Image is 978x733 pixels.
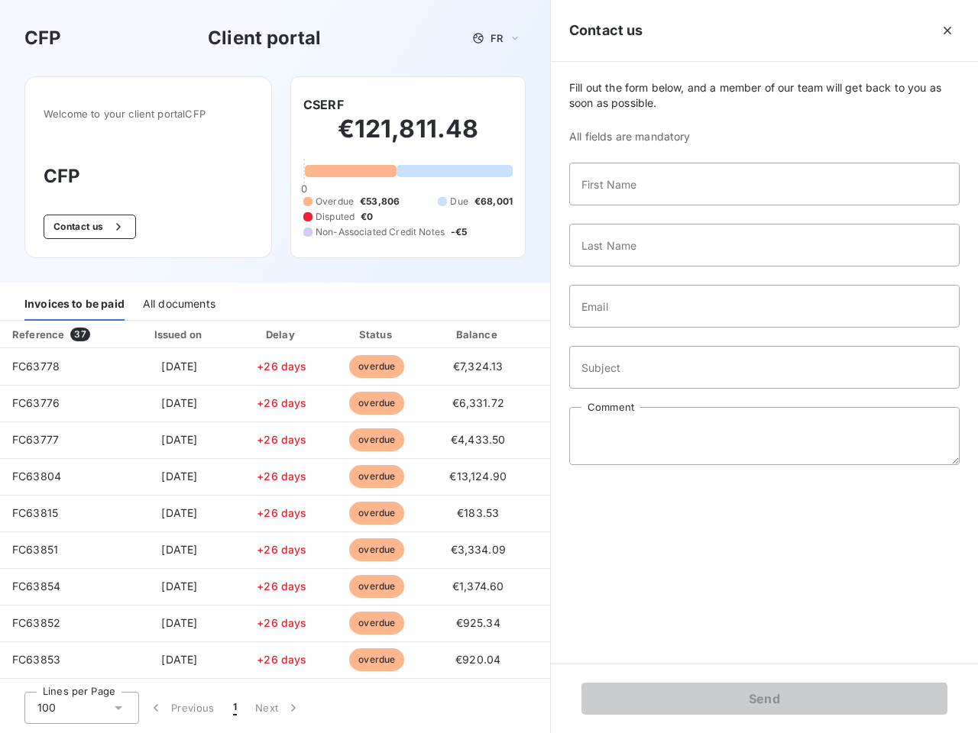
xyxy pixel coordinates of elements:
span: -€5 [451,225,467,239]
input: placeholder [569,224,960,266]
div: PDF [534,327,611,342]
span: overdue [349,612,404,635]
span: Non-Associated Credit Notes [316,225,445,239]
span: €4,433.50 [451,433,505,446]
div: Delay [238,327,325,342]
span: FC63815 [12,506,58,519]
span: FC63853 [12,653,60,666]
span: +26 days [257,433,306,446]
input: placeholder [569,163,960,205]
span: [DATE] [161,616,197,629]
span: +26 days [257,360,306,373]
span: [DATE] [161,396,197,409]
h5: Contact us [569,20,643,41]
h3: CFP [24,24,61,52]
span: €920.04 [455,653,500,666]
div: Issued on [127,327,232,342]
span: €925.34 [456,616,500,629]
span: Overdue [316,195,354,208]
button: 1 [224,692,246,724]
span: overdue [349,355,404,378]
div: Balance [429,327,528,342]
button: Contact us [44,215,136,239]
span: overdue [349,465,404,488]
span: +26 days [257,580,306,593]
span: Fill out the form below, and a member of our team will get back to you as soon as possible. [569,80,960,111]
span: overdue [349,502,404,525]
span: All fields are mandatory [569,129,960,144]
span: FC63804 [12,470,61,483]
span: Welcome to your client portal CFP [44,108,253,120]
span: 1 [233,700,237,715]
span: €68,001 [474,195,513,208]
span: overdue [349,538,404,561]
h3: CFP [44,163,253,190]
div: Reference [12,328,64,341]
span: FC63854 [12,580,60,593]
span: [DATE] [161,506,197,519]
span: €7,324.13 [453,360,503,373]
div: Invoices to be paid [24,289,125,321]
span: 100 [37,700,56,715]
span: [DATE] [161,653,197,666]
div: All documents [143,289,215,321]
span: €183.53 [457,506,499,519]
span: FC63851 [12,543,58,556]
input: placeholder [569,285,960,328]
span: FC63777 [12,433,59,446]
span: overdue [349,575,404,598]
span: +26 days [257,543,306,556]
span: FC63776 [12,396,60,409]
span: +26 days [257,470,306,483]
span: overdue [349,428,404,451]
span: +26 days [257,506,306,519]
span: Disputed [316,210,355,224]
button: Send [581,683,947,715]
span: FC63852 [12,616,60,629]
span: overdue [349,392,404,415]
span: FR [491,32,503,44]
span: 0 [301,182,307,195]
span: Due [450,195,468,208]
input: placeholder [569,346,960,389]
span: €6,331.72 [452,396,504,409]
span: €13,124.90 [449,470,507,483]
span: €1,374.60 [452,580,504,593]
span: [DATE] [161,433,197,446]
span: 37 [70,328,89,341]
span: [DATE] [161,580,197,593]
h6: CSERF [303,95,344,114]
span: FC63778 [12,360,60,373]
button: Next [246,692,310,724]
span: €3,334.09 [451,543,506,556]
span: [DATE] [161,543,197,556]
span: +26 days [257,396,306,409]
div: Status [332,327,423,342]
span: +26 days [257,653,306,666]
button: Previous [139,692,224,724]
span: €53,806 [360,195,400,208]
span: overdue [349,648,404,671]
h3: Client portal [208,24,321,52]
span: [DATE] [161,470,197,483]
span: +26 days [257,616,306,629]
h2: €121,811.48 [303,114,513,160]
span: €0 [361,210,373,224]
span: [DATE] [161,360,197,373]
